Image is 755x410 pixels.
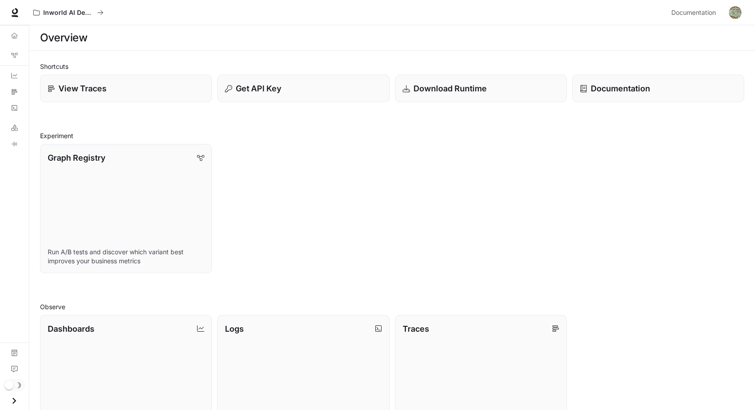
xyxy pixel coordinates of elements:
[572,75,744,102] a: Documentation
[40,29,87,47] h1: Overview
[236,82,281,95] p: Get API Key
[43,9,94,17] p: Inworld AI Demos
[4,101,25,115] a: Logs
[48,152,105,164] p: Graph Registry
[395,75,567,102] a: Download Runtime
[58,82,107,95] p: View Traces
[4,346,25,360] a: Documentation
[40,144,212,273] a: Graph RegistryRun A/B tests and discover which variant best improves your business metrics
[225,323,244,335] p: Logs
[668,4,723,22] a: Documentation
[4,380,13,390] span: Dark mode toggle
[403,323,429,335] p: Traces
[4,362,25,376] a: Feedback
[4,68,25,83] a: Dashboards
[671,7,716,18] span: Documentation
[4,121,25,135] a: LLM Playground
[4,48,25,63] a: Graph Registry
[40,302,744,311] h2: Observe
[4,28,25,43] a: Overview
[40,75,212,102] a: View Traces
[4,392,24,410] button: Open drawer
[726,4,744,22] button: User avatar
[413,82,487,95] p: Download Runtime
[48,323,94,335] p: Dashboards
[40,131,744,140] h2: Experiment
[4,137,25,151] a: TTS Playground
[729,6,742,19] img: User avatar
[4,85,25,99] a: Traces
[48,248,204,266] p: Run A/B tests and discover which variant best improves your business metrics
[217,75,389,102] button: Get API Key
[40,62,744,71] h2: Shortcuts
[29,4,108,22] button: All workspaces
[591,82,650,95] p: Documentation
